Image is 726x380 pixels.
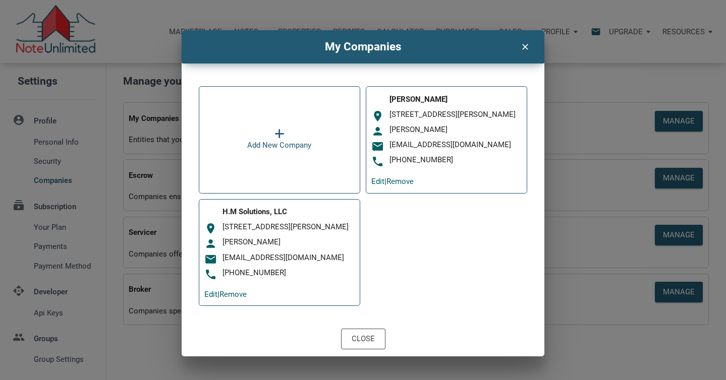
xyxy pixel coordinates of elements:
[204,290,217,299] a: Edit
[247,139,311,151] div: Add New Company
[389,140,522,150] div: [EMAIL_ADDRESS][DOMAIN_NAME]
[386,177,414,186] a: Remove
[371,155,384,168] i: phone
[219,290,247,299] a: Remove
[389,155,522,165] div: [PHONE_NUMBER]
[222,207,355,217] div: H.M Solutions, LLC
[341,329,385,349] button: Close
[217,290,247,299] span: |
[519,39,531,52] i: clear
[222,268,355,278] div: [PHONE_NUMBER]
[371,125,384,138] i: person
[204,268,217,281] i: phone
[389,125,522,135] div: [PERSON_NAME]
[222,253,355,263] div: [EMAIL_ADDRESS][DOMAIN_NAME]
[204,253,217,266] i: email
[371,140,384,153] i: email
[222,222,355,232] div: [STREET_ADDRESS][PERSON_NAME]
[189,38,537,55] h4: My Companies
[352,333,375,345] div: Close
[389,95,522,104] div: [PERSON_NAME]
[389,110,522,119] div: [STREET_ADDRESS][PERSON_NAME]
[371,110,384,122] i: room
[512,35,538,54] button: clear
[371,177,384,186] a: Edit
[222,237,355,247] div: [PERSON_NAME]
[384,177,414,186] span: |
[204,222,217,235] i: room
[204,237,217,250] i: person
